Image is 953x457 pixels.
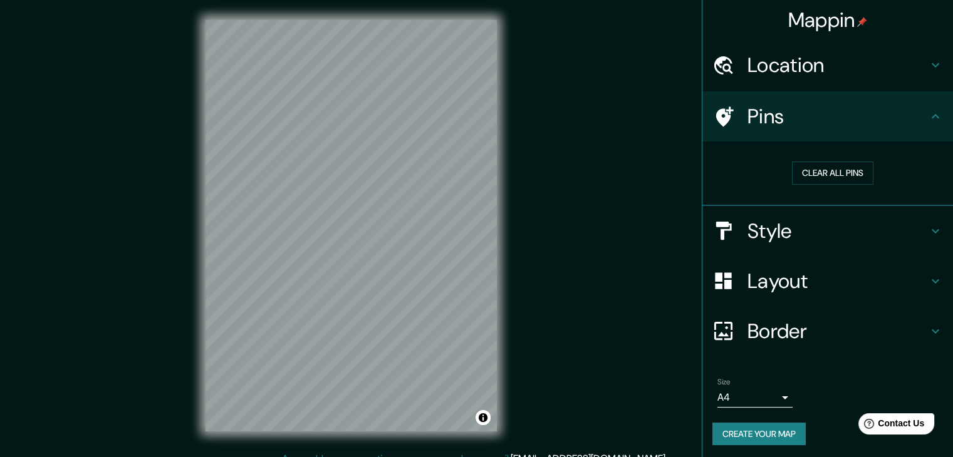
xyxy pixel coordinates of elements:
h4: Pins [747,104,928,129]
h4: Location [747,53,928,78]
button: Clear all pins [792,162,873,185]
h4: Style [747,218,928,244]
iframe: Help widget launcher [841,408,939,443]
label: Size [717,376,731,387]
h4: Layout [747,269,928,294]
div: Style [702,206,953,256]
div: Border [702,306,953,356]
img: pin-icon.png [857,17,867,27]
div: Pins [702,91,953,141]
button: Toggle attribution [476,410,491,425]
div: Layout [702,256,953,306]
div: Location [702,40,953,90]
canvas: Map [206,20,497,431]
div: A4 [717,388,793,408]
h4: Border [747,319,928,344]
button: Create your map [712,423,806,446]
h4: Mappin [788,8,868,33]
